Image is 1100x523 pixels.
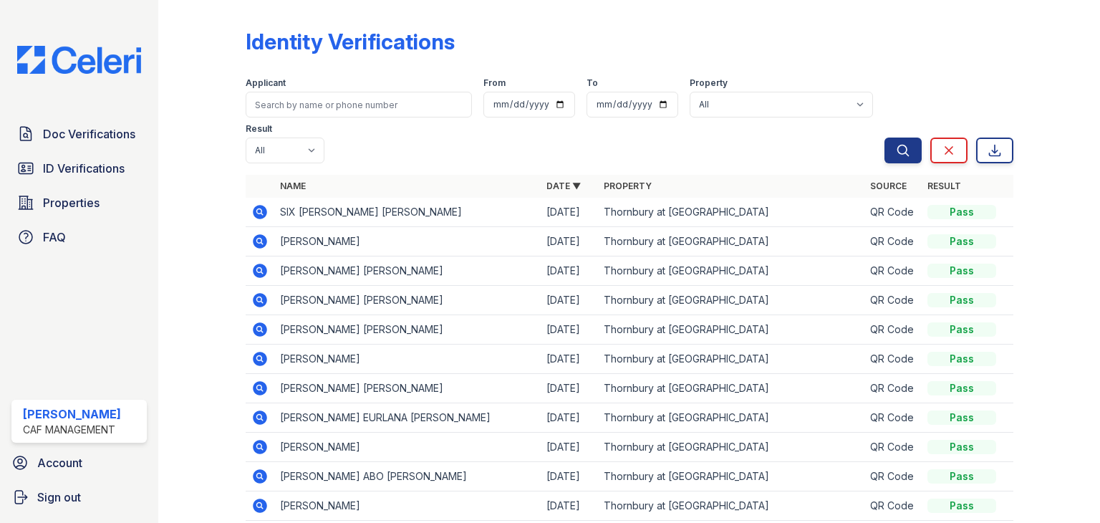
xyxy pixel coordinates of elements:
td: [PERSON_NAME] [274,227,541,256]
label: From [483,77,506,89]
label: To [587,77,598,89]
td: QR Code [864,286,922,315]
td: [DATE] [541,374,598,403]
a: Account [6,448,153,477]
td: [DATE] [541,198,598,227]
a: Sign out [6,483,153,512]
td: [PERSON_NAME] [274,345,541,374]
div: Pass [927,499,996,513]
td: [DATE] [541,433,598,462]
div: Pass [927,352,996,366]
td: Thornbury at [GEOGRAPHIC_DATA] [598,491,864,521]
td: QR Code [864,256,922,286]
div: Pass [927,381,996,395]
td: [PERSON_NAME] ABO [PERSON_NAME] [274,462,541,491]
a: Property [604,181,652,191]
td: QR Code [864,315,922,345]
td: Thornbury at [GEOGRAPHIC_DATA] [598,403,864,433]
td: [PERSON_NAME] EURLANA [PERSON_NAME] [274,403,541,433]
td: [PERSON_NAME] [274,433,541,462]
td: Thornbury at [GEOGRAPHIC_DATA] [598,256,864,286]
td: QR Code [864,433,922,462]
td: SIX [PERSON_NAME] [PERSON_NAME] [274,198,541,227]
td: [DATE] [541,315,598,345]
a: Source [870,181,907,191]
div: Pass [927,293,996,307]
td: QR Code [864,462,922,491]
span: Account [37,454,82,471]
div: CAF Management [23,423,121,437]
td: QR Code [864,403,922,433]
td: Thornbury at [GEOGRAPHIC_DATA] [598,315,864,345]
div: Pass [927,234,996,249]
td: [PERSON_NAME] [PERSON_NAME] [274,315,541,345]
td: Thornbury at [GEOGRAPHIC_DATA] [598,227,864,256]
td: [PERSON_NAME] [PERSON_NAME] [274,286,541,315]
a: Doc Verifications [11,120,147,148]
td: [DATE] [541,286,598,315]
a: Date ▼ [546,181,581,191]
td: [DATE] [541,256,598,286]
td: QR Code [864,374,922,403]
div: Pass [927,469,996,484]
td: QR Code [864,198,922,227]
td: [PERSON_NAME] [PERSON_NAME] [274,256,541,286]
td: [DATE] [541,227,598,256]
input: Search by name or phone number [246,92,472,117]
span: Sign out [37,489,81,506]
td: Thornbury at [GEOGRAPHIC_DATA] [598,433,864,462]
a: FAQ [11,223,147,251]
td: [DATE] [541,403,598,433]
td: Thornbury at [GEOGRAPHIC_DATA] [598,462,864,491]
span: Properties [43,194,100,211]
span: FAQ [43,229,66,246]
div: Pass [927,205,996,219]
div: [PERSON_NAME] [23,406,121,423]
label: Result [246,123,272,135]
div: Pass [927,411,996,425]
td: QR Code [864,345,922,374]
div: Identity Verifications [246,29,455,54]
label: Applicant [246,77,286,89]
div: Pass [927,322,996,337]
label: Property [690,77,728,89]
span: ID Verifications [43,160,125,177]
span: Doc Verifications [43,125,135,143]
a: Properties [11,188,147,217]
td: Thornbury at [GEOGRAPHIC_DATA] [598,286,864,315]
td: Thornbury at [GEOGRAPHIC_DATA] [598,374,864,403]
a: Result [927,181,961,191]
div: Pass [927,264,996,278]
td: QR Code [864,227,922,256]
a: Name [280,181,306,191]
td: [DATE] [541,491,598,521]
td: [PERSON_NAME] [274,491,541,521]
td: [DATE] [541,345,598,374]
div: Pass [927,440,996,454]
td: Thornbury at [GEOGRAPHIC_DATA] [598,345,864,374]
td: [DATE] [541,462,598,491]
td: [PERSON_NAME] [PERSON_NAME] [274,374,541,403]
img: CE_Logo_Blue-a8612792a0a2168367f1c8372b55b34899dd931a85d93a1a3d3e32e68fde9ad4.png [6,46,153,74]
a: ID Verifications [11,154,147,183]
td: QR Code [864,491,922,521]
td: Thornbury at [GEOGRAPHIC_DATA] [598,198,864,227]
